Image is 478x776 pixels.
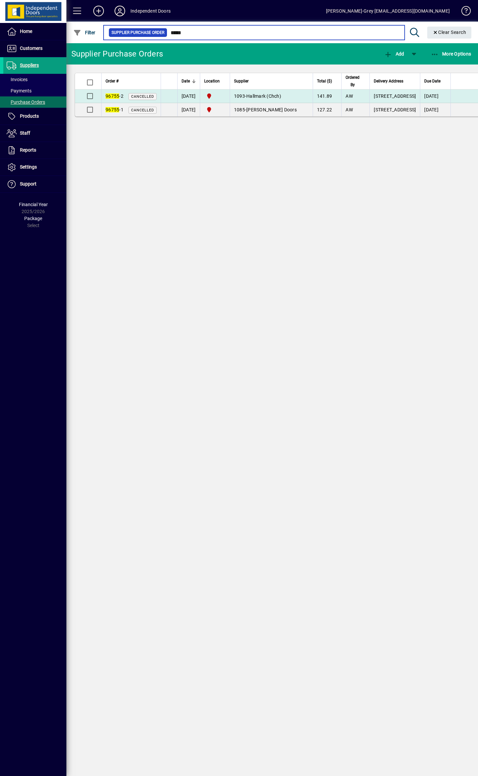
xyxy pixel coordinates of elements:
[19,202,48,207] span: Financial Year
[317,77,332,85] span: Total ($)
[382,48,406,60] button: Add
[20,29,32,34] span: Home
[369,89,420,103] td: [STREET_ADDRESS]
[246,93,281,99] span: Hallmark (Chch)
[3,176,66,193] a: Support
[3,23,66,40] a: Home
[346,93,353,99] span: AW
[204,106,226,114] span: Christchurch
[204,77,220,85] span: Location
[3,74,66,85] a: Invoices
[3,142,66,159] a: Reports
[433,30,466,35] span: Clear Search
[424,77,446,85] div: Due Date
[326,6,450,16] div: [PERSON_NAME]-Grey [EMAIL_ADDRESS][DOMAIN_NAME]
[234,77,309,85] div: Supplier
[346,74,359,88] span: Ordered By
[346,74,365,88] div: Ordered By
[313,89,342,103] td: 141.89
[106,107,123,112] span: -1
[204,77,226,85] div: Location
[374,77,403,85] span: Delivery Address
[112,29,164,36] span: Supplier Purchase Order
[369,103,420,116] td: [STREET_ADDRESS]
[73,30,96,35] span: Filter
[7,88,32,93] span: Payments
[106,107,119,112] em: 96755
[420,103,450,116] td: [DATE]
[230,103,313,116] td: -
[230,89,313,103] td: -
[106,93,123,99] span: -2
[431,51,471,57] span: More Options
[130,6,171,16] div: Independent Doors
[204,92,226,100] span: Christchurch
[177,103,200,116] td: [DATE]
[313,103,342,116] td: 127.22
[3,125,66,142] a: Staff
[317,77,338,85] div: Total ($)
[456,1,470,23] a: Knowledge Base
[131,94,154,99] span: Cancelled
[20,113,39,119] span: Products
[3,159,66,176] a: Settings
[346,107,353,112] span: AW
[88,5,109,17] button: Add
[7,99,45,105] span: Purchase Orders
[424,77,440,85] span: Due Date
[20,181,37,187] span: Support
[20,46,42,51] span: Customers
[106,93,119,99] em: 96755
[177,89,200,103] td: [DATE]
[72,27,97,39] button: Filter
[24,216,42,221] span: Package
[3,108,66,125] a: Products
[106,77,157,85] div: Order #
[427,27,472,39] button: Clear
[429,48,473,60] button: More Options
[20,63,39,68] span: Suppliers
[384,51,404,57] span: Add
[7,77,28,82] span: Invoices
[131,108,154,112] span: Cancelled
[20,164,37,170] span: Settings
[182,77,190,85] span: Date
[20,147,36,153] span: Reports
[420,89,450,103] td: [DATE]
[3,40,66,57] a: Customers
[234,107,245,112] span: 1085
[109,5,130,17] button: Profile
[246,107,297,112] span: [PERSON_NAME] Doors
[234,77,249,85] span: Supplier
[234,93,245,99] span: 1093
[3,85,66,96] a: Payments
[182,77,196,85] div: Date
[106,77,119,85] span: Order #
[3,96,66,108] a: Purchase Orders
[20,130,30,136] span: Staff
[71,49,163,59] div: Supplier Purchase Orders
